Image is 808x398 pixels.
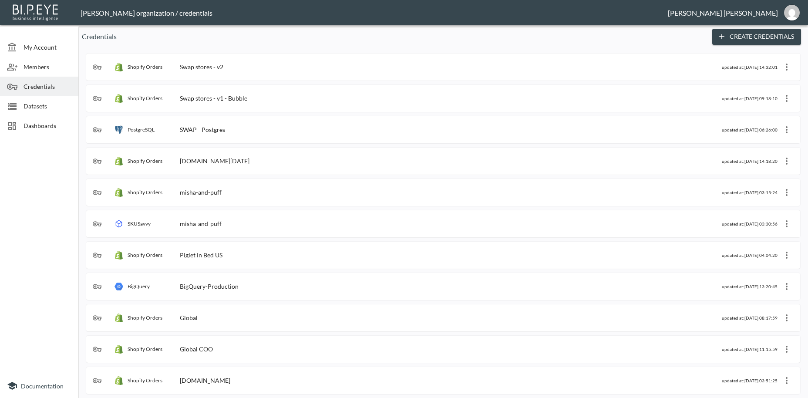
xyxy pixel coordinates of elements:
[128,189,162,196] p: Shopify Orders
[668,9,778,17] div: [PERSON_NAME] [PERSON_NAME]
[180,251,222,259] div: Piglet in Bed US
[780,248,794,262] button: more
[180,63,223,71] div: Swap stores - v2
[722,221,778,226] div: updated at: [DATE] 03:30:56
[128,377,162,384] p: Shopify Orders
[778,2,806,23] button: ana@swap-commerce.com
[128,346,162,352] p: Shopify Orders
[722,253,778,258] div: updated at: [DATE] 04:04:20
[180,126,225,133] div: SWAP - Postgres
[114,251,123,260] img: shopify orders
[722,96,778,101] div: updated at: [DATE] 09:18:10
[780,123,794,137] button: more
[722,64,778,70] div: updated at: [DATE] 14:32:01
[81,9,668,17] div: [PERSON_NAME] organization / credentials
[24,121,71,130] span: Dashboards
[128,220,151,227] p: SKUSavvy
[780,91,794,105] button: more
[114,63,123,71] img: shopify orders
[128,64,162,70] p: Shopify Orders
[24,62,71,71] span: Members
[7,381,71,391] a: Documentation
[128,126,155,133] p: PostgreSQL
[82,31,705,42] p: Credentials
[114,219,123,228] img: SKUSavvy
[128,252,162,258] p: Shopify Orders
[114,282,123,291] img: big query icon
[114,125,123,134] img: postgres icon
[11,2,61,22] img: bipeye-logo
[21,382,64,390] span: Documentation
[180,94,247,102] div: Swap stores - v1 - Bubble
[722,127,778,132] div: updated at: [DATE] 06:26:00
[780,280,794,293] button: more
[180,283,239,290] div: BigQuery-Production
[180,157,249,165] div: [DOMAIN_NAME][DATE]
[180,189,222,196] div: misha-and-puff
[180,220,222,227] div: misha-and-puff
[780,154,794,168] button: more
[180,314,198,321] div: Global
[128,158,162,164] p: Shopify Orders
[128,283,150,290] p: BigQuery
[722,347,778,352] div: updated at: [DATE] 11:15:59
[722,378,778,383] div: updated at: [DATE] 03:51:25
[114,157,123,165] img: shopify orders
[114,314,123,322] img: shopify orders
[128,314,162,321] p: Shopify Orders
[24,82,71,91] span: Credentials
[712,29,801,45] button: Create Credentials
[780,217,794,231] button: more
[114,376,123,385] img: shopify orders
[780,311,794,325] button: more
[722,190,778,195] div: updated at: [DATE] 03:15:24
[780,374,794,388] button: more
[114,188,123,197] img: shopify orders
[114,94,123,103] img: shopify orders
[780,60,794,74] button: more
[24,101,71,111] span: Datasets
[722,315,778,320] div: updated at: [DATE] 08:17:59
[180,377,230,384] div: [DOMAIN_NAME]
[784,5,800,20] img: 7151a5340a926b4f92da4ffde41f27b4
[128,95,162,101] p: Shopify Orders
[722,159,778,164] div: updated at: [DATE] 14:18:20
[180,345,213,353] div: Global COO
[114,345,123,354] img: shopify orders
[780,186,794,199] button: more
[722,284,778,289] div: updated at: [DATE] 13:20:45
[780,342,794,356] button: more
[24,43,71,52] span: My Account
